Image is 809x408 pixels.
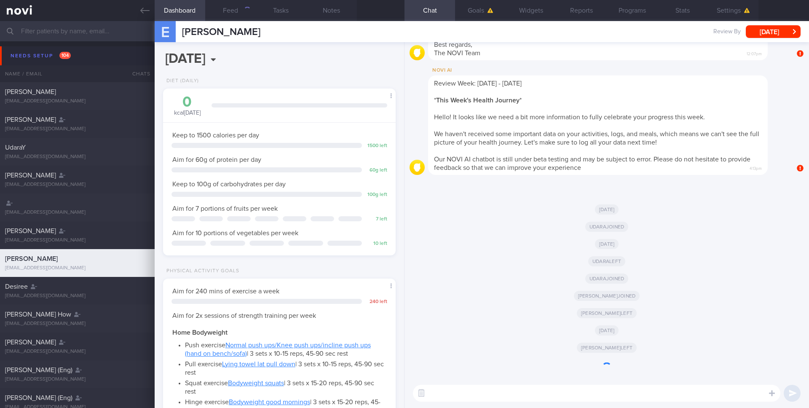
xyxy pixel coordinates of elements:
[5,89,56,95] span: [PERSON_NAME]
[5,283,28,290] span: Desiree
[577,343,637,353] span: [PERSON_NAME] left
[5,376,150,383] div: [EMAIL_ADDRESS][DOMAIN_NAME]
[229,399,310,405] a: Bodyweight good mornings
[5,116,56,123] span: [PERSON_NAME]
[5,367,72,373] span: [PERSON_NAME] (Eng)
[5,293,150,299] div: [EMAIL_ADDRESS][DOMAIN_NAME]
[588,256,625,266] span: Udara left
[185,358,386,377] li: Pull exercise | 3 sets x 10-15 reps, 45-90 sec rest
[747,49,762,57] span: 12:07pm
[5,172,56,179] span: [PERSON_NAME]
[163,268,239,274] div: Physical Activity Goals
[577,308,637,318] span: [PERSON_NAME] left
[172,230,298,236] span: Aim for 10 portions of vegetables per week
[222,361,295,368] a: Lying towel lat pull down
[366,216,387,223] div: 7 left
[163,78,199,84] div: Diet (Daily)
[750,164,762,172] span: 4:13pm
[8,50,73,62] div: Needs setup
[5,255,58,262] span: [PERSON_NAME]
[5,209,150,216] div: [EMAIL_ADDRESS][DOMAIN_NAME]
[171,95,203,117] div: kcal [DATE]
[5,321,150,327] div: [EMAIL_ADDRESS][DOMAIN_NAME]
[434,80,522,87] span: Review Week: [DATE] - [DATE]
[366,299,387,305] div: 240 left
[171,95,203,110] div: 0
[366,241,387,247] div: 10 left
[172,156,261,163] span: Aim for 60g of protein per day
[5,311,71,318] span: [PERSON_NAME] How
[436,97,520,104] strong: This Week's Health Journey
[185,377,386,396] li: Squat exercise | 3 sets x 15-20 reps, 45-90 sec rest
[185,339,386,358] li: Push exercise | 3 sets x 10-15 reps, 45-90 sec rest
[172,205,278,212] span: Aim for 7 portions of fruits per week
[59,52,71,59] span: 104
[5,126,150,132] div: [EMAIL_ADDRESS][DOMAIN_NAME]
[713,28,741,36] span: Review By
[366,192,387,198] div: 100 g left
[366,143,387,149] div: 1500 left
[434,50,480,56] span: The NOVI Team
[5,154,150,160] div: [EMAIL_ADDRESS][DOMAIN_NAME]
[366,167,387,174] div: 60 g left
[585,274,629,284] span: Udara joined
[172,132,259,139] span: Keep to 1500 calories per day
[595,204,619,215] span: [DATE]
[434,156,750,171] span: Our NOVI AI chatbot is still under beta testing and may be subject to error. Please do not hesita...
[5,182,150,188] div: [EMAIL_ADDRESS][DOMAIN_NAME]
[185,342,371,357] a: Normal push ups/Knee push ups/incline push ups (hand on bench/sofa)
[434,41,472,48] span: Best regards,
[172,181,286,188] span: Keep to 100g of carbohydrates per day
[172,312,316,319] span: Aim for 2x sessions of strength training per week
[5,228,56,234] span: [PERSON_NAME]
[228,380,284,387] a: Bodyweight squats
[434,114,705,121] span: Hello! It looks like we need a bit more information to fully celebrate your progress this week.
[585,222,629,232] span: Udara joined
[5,265,150,271] div: [EMAIL_ADDRESS][DOMAIN_NAME]
[746,25,801,38] button: [DATE]
[172,329,228,336] strong: Home Bodyweight
[172,288,279,295] span: Aim for 240 mins of exercise a week
[5,349,150,355] div: [EMAIL_ADDRESS][DOMAIN_NAME]
[434,131,759,146] span: We haven't received some important data on your activities, logs, and meals, which means we can't...
[5,237,150,244] div: [EMAIL_ADDRESS][DOMAIN_NAME]
[5,395,72,401] span: [PERSON_NAME] (Eng)
[121,65,155,82] div: Chats
[182,27,260,37] span: [PERSON_NAME]
[595,325,619,336] span: [DATE]
[5,339,56,346] span: [PERSON_NAME]
[574,291,640,301] span: [PERSON_NAME] joined
[595,239,619,249] span: [DATE]
[428,65,793,75] div: NOVI AI
[5,144,26,151] span: UdaraY
[149,16,181,48] div: E
[5,98,150,105] div: [EMAIL_ADDRESS][DOMAIN_NAME]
